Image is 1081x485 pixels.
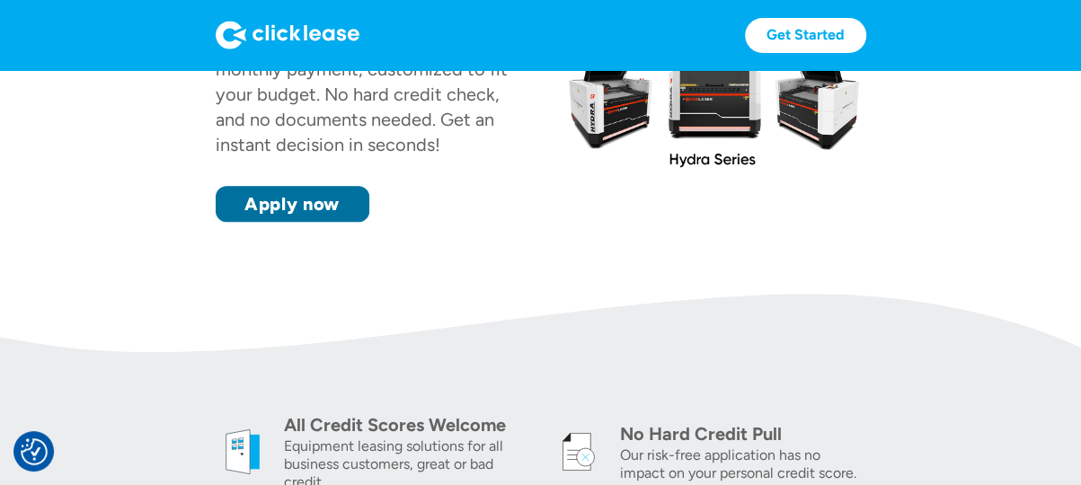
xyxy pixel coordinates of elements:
a: Apply now [216,186,369,222]
img: Revisit consent button [21,438,48,465]
img: welcome icon [216,425,270,479]
img: credit icon [552,425,606,479]
div: All Credit Scores Welcome [284,412,530,437]
div: No Hard Credit Pull [620,421,866,446]
img: Logo [216,21,359,49]
button: Consent Preferences [21,438,48,465]
a: Get Started [745,18,866,53]
div: Our risk-free application has no impact on your personal credit score. [620,446,866,482]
